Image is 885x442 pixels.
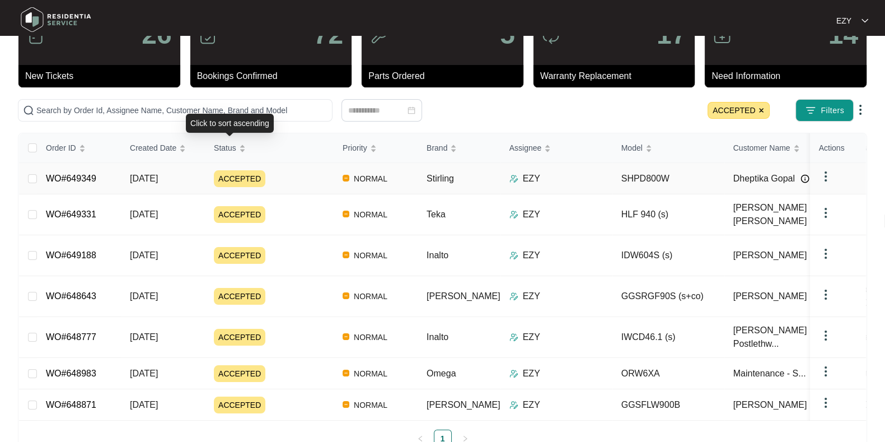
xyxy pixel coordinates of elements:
p: Parts Ordered [368,69,523,83]
th: Assignee [500,133,612,163]
td: ORW6XA [612,358,724,389]
span: ACCEPTED [214,397,265,413]
img: dropdown arrow [819,247,832,260]
p: 14 [828,21,858,48]
input: Search by Order Id, Assignee Name, Customer Name, Brand and Model [36,104,327,117]
span: NORMAL [349,331,392,344]
p: 5 [500,21,515,48]
span: Inalto [427,332,448,342]
th: Order ID [37,133,121,163]
span: ACCEPTED [214,329,265,346]
span: Customer Name [733,142,790,154]
span: NORMAL [349,208,392,221]
button: filter iconFilters [795,99,854,122]
a: WO#648983 [46,369,96,378]
p: 26 [142,21,171,48]
span: left [417,435,424,442]
span: [DATE] [130,250,158,260]
p: New Tickets [25,69,180,83]
img: Assigner Icon [509,174,518,183]
p: EZY [523,398,540,412]
img: Assigner Icon [509,369,518,378]
p: EZY [523,172,540,185]
img: dropdown arrow [819,396,832,410]
th: Created Date [121,133,205,163]
span: [DATE] [130,400,158,410]
img: dropdown arrow [854,103,867,117]
span: [DATE] [130,291,158,301]
span: Brand [427,142,447,154]
p: EZY [523,249,540,262]
img: dropdown arrow [819,365,832,378]
a: WO#648871 [46,400,96,410]
span: [PERSON_NAME] Postlethw... [733,324,822,351]
span: Model [621,142,643,154]
th: Brand [418,133,500,163]
img: Vercel Logo [343,211,349,217]
span: ACCEPTED [214,206,265,223]
img: Assigner Icon [509,401,518,410]
img: Assigner Icon [509,210,518,219]
img: search-icon [23,105,34,116]
span: [PERSON_NAME] [733,249,807,262]
a: WO#648777 [46,332,96,342]
span: ACCEPTED [214,247,265,264]
span: [PERSON_NAME] [427,291,500,301]
span: Maintenance - S... [733,367,806,380]
span: Status [214,142,236,154]
img: dropdown arrow [819,288,832,301]
img: dropdown arrow [819,206,832,220]
a: WO#648643 [46,291,96,301]
span: [PERSON_NAME] [PERSON_NAME] [733,201,822,228]
img: Assigner Icon [509,251,518,260]
span: ACCEPTED [214,170,265,187]
a: WO#649349 [46,174,96,183]
th: Priority [334,133,418,163]
p: 72 [313,21,343,48]
img: Info icon [800,174,809,183]
td: IWCD46.1 (s) [612,317,724,358]
span: Omega [427,369,456,378]
img: dropdown arrow [819,329,832,342]
img: Vercel Logo [343,252,349,258]
div: Click to sort ascending [186,114,274,133]
span: Dheptika Gopal [733,172,795,185]
span: Priority [343,142,367,154]
p: EZY [523,331,540,344]
span: Filters [821,105,844,117]
td: GGSFLW900B [612,389,724,421]
p: Bookings Confirmed [197,69,352,83]
span: ACCEPTED [708,102,770,119]
td: HLF 940 (s) [612,194,724,235]
img: residentia service logo [17,3,95,36]
p: 17 [657,21,686,48]
span: Teka [427,210,446,219]
span: [DATE] [130,210,158,219]
span: NORMAL [349,367,392,380]
p: EZY [523,367,540,380]
th: Customer Name [724,133,836,163]
span: [DATE] [130,369,158,378]
p: EZY [836,15,851,26]
span: Assignee [509,142,542,154]
p: Warranty Replacement [540,69,695,83]
span: [PERSON_NAME] [733,290,807,303]
span: ACCEPTED [214,365,265,382]
p: EZY [523,208,540,221]
img: dropdown arrow [861,18,868,24]
img: Vercel Logo [343,370,349,376]
span: Inalto [427,250,448,260]
img: close icon [758,107,765,114]
img: filter icon [805,105,816,116]
span: [DATE] [130,332,158,342]
span: NORMAL [349,172,392,185]
span: right [462,435,469,442]
span: ACCEPTED [214,288,265,305]
img: Assigner Icon [509,292,518,301]
img: Assigner Icon [509,333,518,342]
td: SHPD800W [612,163,724,194]
a: WO#649188 [46,250,96,260]
p: EZY [523,290,540,303]
span: Created Date [130,142,176,154]
th: Status [205,133,334,163]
